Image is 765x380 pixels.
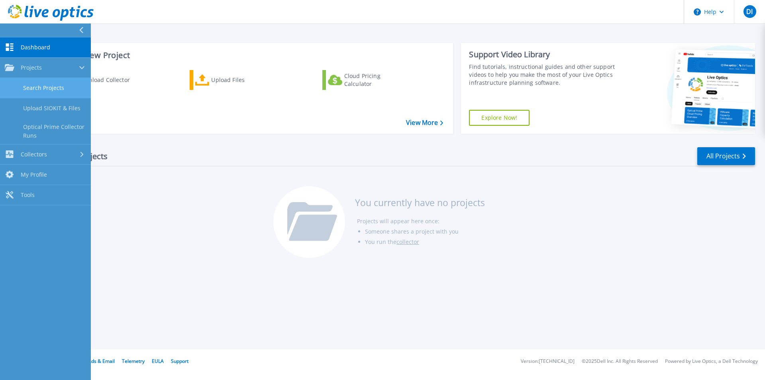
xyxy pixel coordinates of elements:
[57,70,145,90] a: Download Collector
[171,358,188,364] a: Support
[746,8,753,15] span: DI
[469,63,619,87] div: Find tutorials, instructional guides and other support videos to help you make the most of your L...
[521,359,575,364] li: Version: [TECHNICAL_ID]
[365,237,485,247] li: You run the
[77,72,141,88] div: Download Collector
[211,72,275,88] div: Upload Files
[406,119,443,127] a: View More
[469,110,530,126] a: Explore Now!
[396,238,419,246] a: collector
[322,70,411,90] a: Cloud Pricing Calculator
[21,171,47,178] span: My Profile
[57,51,443,60] h3: Start a New Project
[582,359,658,364] li: © 2025 Dell Inc. All Rights Reserved
[365,226,485,237] li: Someone shares a project with you
[344,72,408,88] div: Cloud Pricing Calculator
[88,358,115,364] a: Ads & Email
[357,216,485,226] li: Projects will appear here once:
[697,147,755,165] a: All Projects
[21,191,35,199] span: Tools
[665,359,758,364] li: Powered by Live Optics, a Dell Technology
[355,198,485,207] h3: You currently have no projects
[122,358,145,364] a: Telemetry
[190,70,279,90] a: Upload Files
[152,358,164,364] a: EULA
[21,44,50,51] span: Dashboard
[469,49,619,60] div: Support Video Library
[21,64,42,71] span: Projects
[21,151,47,158] span: Collectors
